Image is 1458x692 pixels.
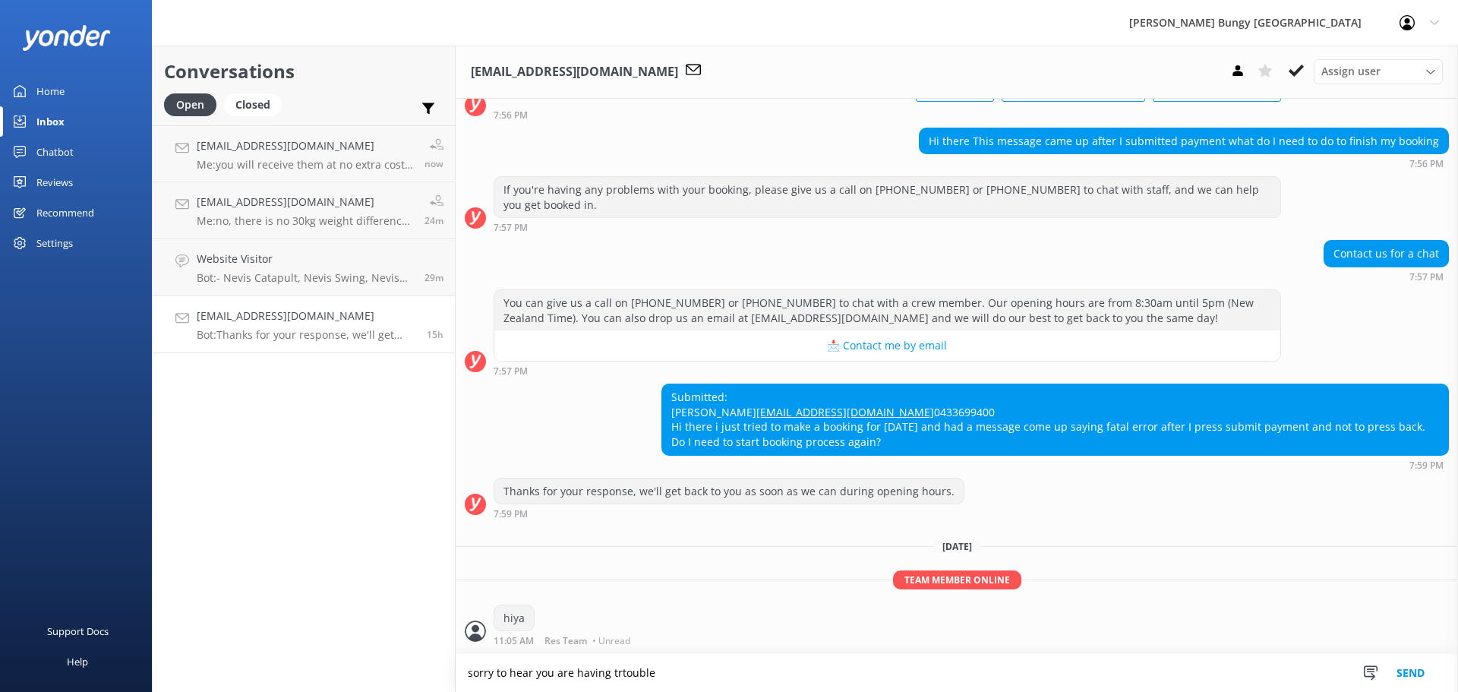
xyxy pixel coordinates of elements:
[1324,271,1449,282] div: 07:57pm 17-Aug-2025 (UTC +12:00) Pacific/Auckland
[494,290,1280,330] div: You can give us a call on [PHONE_NUMBER] or [PHONE_NUMBER] to chat with a crew member. Our openin...
[197,271,413,285] p: Bot: - Nevis Catapult, Nevis Swing, Nevis Bungy: Please allow 4 hours for all Nevis activities. -...
[494,330,1280,361] button: 📩 Contact me by email
[494,365,1281,376] div: 07:57pm 17-Aug-2025 (UTC +12:00) Pacific/Auckland
[494,111,528,120] strong: 7:56 PM
[920,128,1448,154] div: Hi there This message came up after I submitted payment what do I need to do to finish my booking
[36,197,94,228] div: Recommend
[36,106,65,137] div: Inbox
[427,328,443,341] span: 07:59pm 17-Aug-2025 (UTC +12:00) Pacific/Auckland
[756,405,934,419] a: [EMAIL_ADDRESS][DOMAIN_NAME]
[164,57,443,86] h2: Conversations
[197,328,415,342] p: Bot: Thanks for your response, we'll get back to you as soon as we can during opening hours.
[662,384,1448,454] div: Submitted: [PERSON_NAME] 0433699400 Hi there i just tried to make a booking for [DATE] and had a ...
[494,177,1280,217] div: If you're having any problems with your booking, please give us a call on [PHONE_NUMBER] or [PHON...
[36,137,74,167] div: Chatbot
[36,228,73,258] div: Settings
[197,137,413,154] h4: [EMAIL_ADDRESS][DOMAIN_NAME]
[153,125,455,182] a: [EMAIL_ADDRESS][DOMAIN_NAME]Me:you will receive them at no extra cost on the daynow
[592,637,630,646] span: • Unread
[494,222,1281,232] div: 07:57pm 17-Aug-2025 (UTC +12:00) Pacific/Auckland
[1382,654,1439,692] button: Send
[1324,241,1448,267] div: Contact us for a chat
[1409,160,1444,169] strong: 7:56 PM
[1409,273,1444,282] strong: 7:57 PM
[494,605,534,631] div: hiya
[494,223,528,232] strong: 7:57 PM
[494,479,964,504] div: Thanks for your response, we'll get back to you as soon as we can during opening hours.
[661,460,1449,470] div: 07:59pm 17-Aug-2025 (UTC +12:00) Pacific/Auckland
[456,654,1458,692] textarea: sorry to hear you are having trtouble
[67,646,88,677] div: Help
[424,271,443,284] span: 10:36am 18-Aug-2025 (UTC +12:00) Pacific/Auckland
[224,96,289,112] a: Closed
[36,76,65,106] div: Home
[23,25,110,50] img: yonder-white-logo.png
[494,635,634,646] div: 11:05am 18-Aug-2025 (UTC +12:00) Pacific/Auckland
[36,167,73,197] div: Reviews
[47,616,109,646] div: Support Docs
[197,308,415,324] h4: [EMAIL_ADDRESS][DOMAIN_NAME]
[197,194,413,210] h4: [EMAIL_ADDRESS][DOMAIN_NAME]
[424,214,443,227] span: 10:40am 18-Aug-2025 (UTC +12:00) Pacific/Auckland
[164,93,216,116] div: Open
[1321,63,1381,80] span: Assign user
[1314,59,1443,84] div: Assign User
[494,510,528,519] strong: 7:59 PM
[197,214,413,228] p: Me: no, there is no 30kg weight difference requirement for the the Swing, provided you both are a...
[197,251,413,267] h4: Website Visitor
[494,508,964,519] div: 07:59pm 17-Aug-2025 (UTC +12:00) Pacific/Auckland
[471,62,678,82] h3: [EMAIL_ADDRESS][DOMAIN_NAME]
[224,93,282,116] div: Closed
[933,540,981,553] span: [DATE]
[919,158,1449,169] div: 07:56pm 17-Aug-2025 (UTC +12:00) Pacific/Auckland
[197,158,413,172] p: Me: you will receive them at no extra cost on the day
[494,109,1281,120] div: 07:56pm 17-Aug-2025 (UTC +12:00) Pacific/Auckland
[893,570,1021,589] span: Team member online
[424,157,443,170] span: 11:04am 18-Aug-2025 (UTC +12:00) Pacific/Auckland
[494,367,528,376] strong: 7:57 PM
[494,637,534,646] strong: 11:05 AM
[164,96,224,112] a: Open
[153,296,455,353] a: [EMAIL_ADDRESS][DOMAIN_NAME]Bot:Thanks for your response, we'll get back to you as soon as we can...
[153,182,455,239] a: [EMAIL_ADDRESS][DOMAIN_NAME]Me:no, there is no 30kg weight difference requirement for the the Swi...
[1409,461,1444,470] strong: 7:59 PM
[153,239,455,296] a: Website VisitorBot:- Nevis Catapult, Nevis Swing, Nevis Bungy: Please allow 4 hours for all Nevis...
[544,637,587,646] span: Res Team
